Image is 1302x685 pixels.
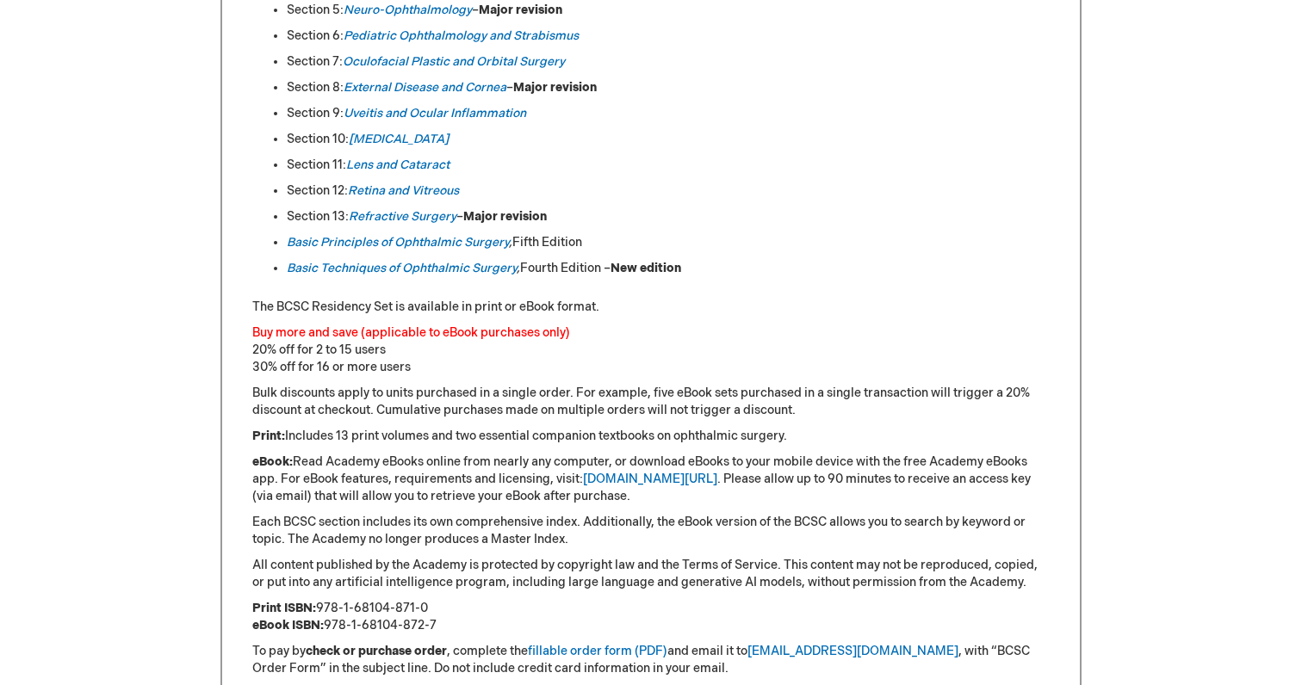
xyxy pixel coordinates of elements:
a: fillable order form (PDF) [528,644,667,658]
li: Section 10: [287,131,1050,148]
li: Section 5: – [287,2,1050,19]
p: Read Academy eBooks online from nearly any computer, or download eBooks to your mobile device wit... [252,454,1050,505]
li: Fifth Edition [287,234,1050,251]
a: Refractive Surgery [349,209,456,224]
li: Section 13: – [287,208,1050,225]
a: Uveitis and Ocular Inflammation [344,106,526,120]
li: Section 9: [287,105,1050,122]
a: [DOMAIN_NAME][URL] [583,472,717,486]
strong: eBook: [252,454,293,469]
li: Section 12: [287,182,1050,200]
li: Section 7: [287,53,1050,71]
a: Lens and Cataract [346,157,449,172]
a: External Disease and Cornea [344,80,506,95]
strong: New edition [611,261,681,275]
em: , [287,261,520,275]
li: Fourth Edition – [287,260,1050,277]
strong: check or purchase order [306,644,447,658]
p: 20% off for 2 to 15 users 30% off for 16 or more users [252,324,1050,376]
li: Section 6: [287,28,1050,45]
a: [EMAIL_ADDRESS][DOMAIN_NAME] [747,644,958,658]
a: [MEDICAL_DATA] [349,132,449,146]
a: Basic Principles of Ophthalmic Surgery [287,235,509,250]
strong: Print: [252,429,285,443]
a: Basic Techniques of Ophthalmic Surgery [287,261,517,275]
a: Pediatric Ophthalmology and Strabismus [344,28,579,43]
a: Retina and Vitreous [348,183,459,198]
em: , [509,235,512,250]
a: Oculofacial Plastic and Orbital Surgery [343,54,565,69]
strong: eBook ISBN: [252,618,324,633]
p: The BCSC Residency Set is available in print or eBook format. [252,299,1050,316]
p: Bulk discounts apply to units purchased in a single order. For example, five eBook sets purchased... [252,385,1050,419]
p: Includes 13 print volumes and two essential companion textbooks on ophthalmic surgery. [252,428,1050,445]
li: Section 11: [287,157,1050,174]
a: Neuro-Ophthalmology [344,3,472,17]
p: Each BCSC section includes its own comprehensive index. Additionally, the eBook version of the BC... [252,514,1050,548]
p: To pay by , complete the and email it to , with “BCSC Order Form” in the subject line. Do not inc... [252,643,1050,677]
strong: Print ISBN: [252,601,316,615]
font: Buy more and save (applicable to eBook purchases only) [252,325,570,340]
p: All content published by the Academy is protected by copyright law and the Terms of Service. This... [252,557,1050,591]
strong: Major revision [513,80,597,95]
li: Section 8: – [287,79,1050,96]
strong: Major revision [463,209,547,224]
p: 978-1-68104-871-0 978-1-68104-872-7 [252,600,1050,634]
strong: Major revision [479,3,562,17]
